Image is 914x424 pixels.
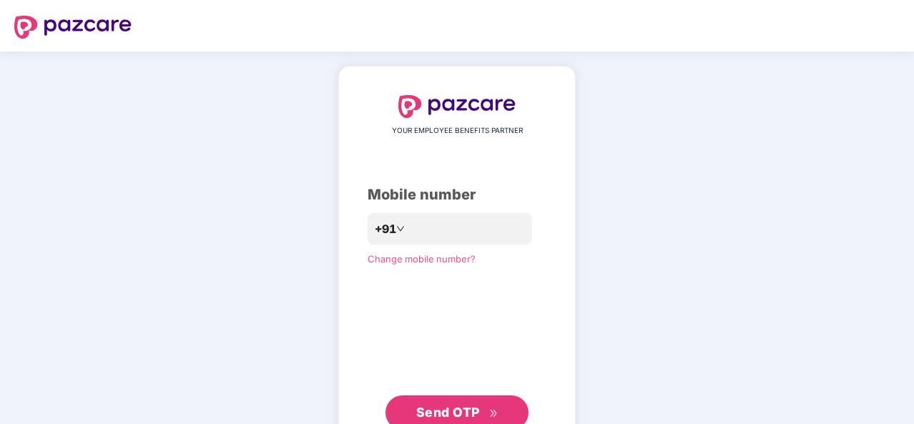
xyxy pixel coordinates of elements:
img: logo [398,95,516,118]
span: down [396,225,405,233]
span: +91 [375,220,396,238]
span: Send OTP [416,405,480,420]
div: Mobile number [368,184,546,206]
img: logo [14,16,132,39]
span: YOUR EMPLOYEE BENEFITS PARTNER [392,125,523,137]
a: Change mobile number? [368,253,476,265]
span: double-right [489,409,498,418]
